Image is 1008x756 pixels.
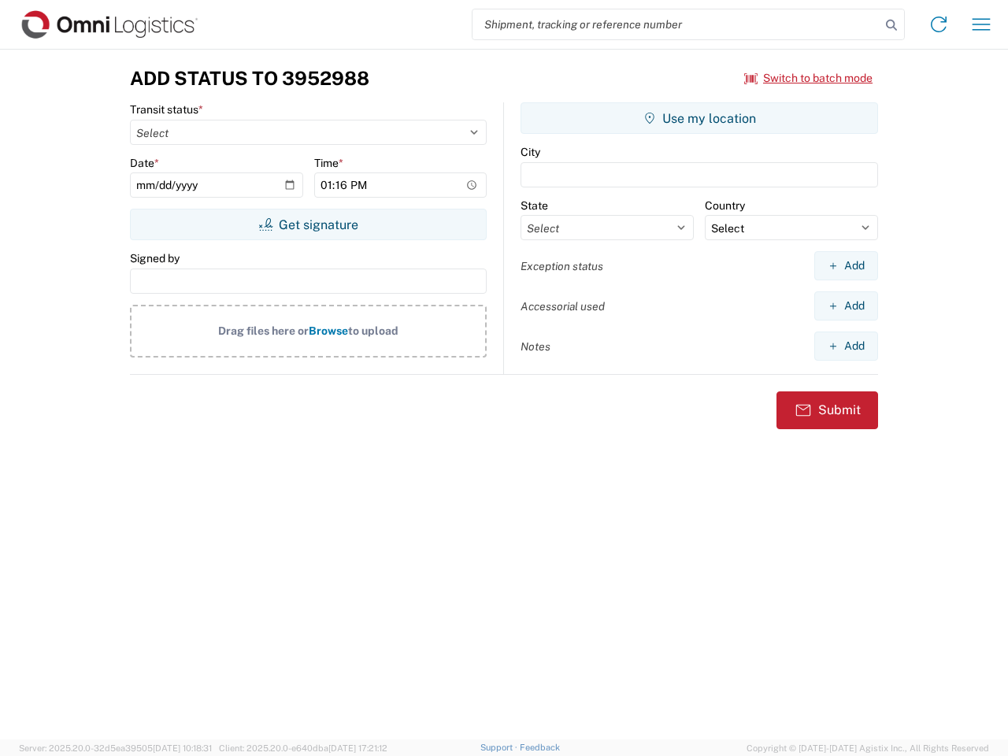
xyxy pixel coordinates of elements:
[19,743,212,753] span: Server: 2025.20.0-32d5ea39505
[814,251,878,280] button: Add
[472,9,880,39] input: Shipment, tracking or reference number
[776,391,878,429] button: Submit
[521,145,540,159] label: City
[130,156,159,170] label: Date
[744,65,873,91] button: Switch to batch mode
[520,743,560,752] a: Feedback
[814,332,878,361] button: Add
[130,251,180,265] label: Signed by
[309,324,348,337] span: Browse
[521,339,550,354] label: Notes
[218,324,309,337] span: Drag files here or
[747,741,989,755] span: Copyright © [DATE]-[DATE] Agistix Inc., All Rights Reserved
[314,156,343,170] label: Time
[705,198,745,213] label: Country
[348,324,398,337] span: to upload
[521,198,548,213] label: State
[153,743,212,753] span: [DATE] 10:18:31
[521,259,603,273] label: Exception status
[130,102,203,117] label: Transit status
[328,743,387,753] span: [DATE] 17:21:12
[130,209,487,240] button: Get signature
[521,102,878,134] button: Use my location
[814,291,878,321] button: Add
[521,299,605,313] label: Accessorial used
[480,743,520,752] a: Support
[219,743,387,753] span: Client: 2025.20.0-e640dba
[130,67,369,90] h3: Add Status to 3952988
